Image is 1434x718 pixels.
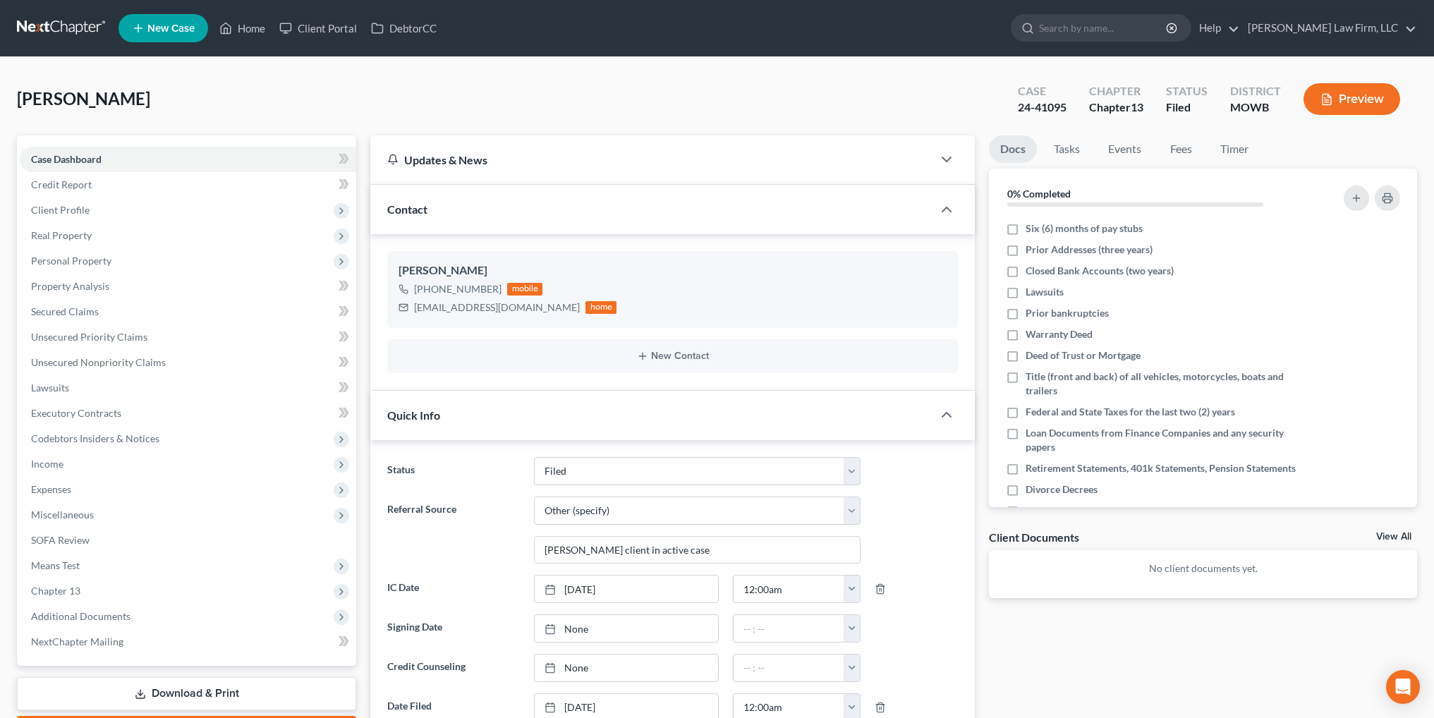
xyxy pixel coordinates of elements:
button: New Contact [399,351,947,362]
span: NextChapter Mailing [31,635,123,647]
span: Six (6) months of pay stubs [1026,221,1143,236]
span: Title (front and back) of all vehicles, motorcycles, boats and trailers [1026,370,1298,398]
a: Secured Claims [20,299,356,324]
span: Prior bankruptcies [1026,306,1109,320]
div: Updates & News [387,152,916,167]
span: Secured Claims [31,305,99,317]
span: New Case [147,23,195,34]
p: No client documents yet. [1000,561,1406,576]
span: Real Property [31,229,92,241]
span: Deed of Trust or Mortgage [1026,348,1141,363]
div: home [585,301,616,314]
span: Additional Documents [31,610,130,622]
div: Case [1018,83,1067,99]
a: Client Portal [272,16,364,41]
div: [PHONE_NUMBER] [414,282,502,296]
input: Other Referral Source [535,537,861,564]
a: Events [1097,135,1153,163]
a: [PERSON_NAME] Law Firm, LLC [1241,16,1416,41]
a: Property Analysis [20,274,356,299]
a: Download & Print [17,677,356,710]
div: MOWB [1230,99,1281,116]
div: Chapter [1089,99,1143,116]
div: [PERSON_NAME] [399,262,947,279]
a: Docs [989,135,1037,163]
span: Lawsuits [31,382,69,394]
span: Loan Documents from Finance Companies and any security papers [1026,426,1298,454]
a: View All [1376,532,1411,542]
span: Personal Property [31,255,111,267]
input: -- : -- [734,655,844,681]
a: NextChapter Mailing [20,629,356,655]
label: Referral Source [380,497,526,564]
a: Case Dashboard [20,147,356,172]
a: Tasks [1043,135,1091,163]
div: Open Intercom Messenger [1386,670,1420,704]
div: Filed [1166,99,1208,116]
span: Unsecured Nonpriority Claims [31,356,166,368]
span: Quick Info [387,408,440,422]
label: Status [380,457,526,485]
div: Client Documents [989,530,1079,544]
span: Credit Report [31,178,92,190]
a: None [535,655,718,681]
span: Divorce Decrees [1026,482,1098,497]
label: Signing Date [380,614,526,643]
div: 24-41095 [1018,99,1067,116]
label: IC Date [380,575,526,603]
span: Miscellaneous [31,509,94,521]
input: -- : -- [734,576,844,602]
span: Copy of Driver's License [1026,504,1131,518]
span: Closed Bank Accounts (two years) [1026,264,1174,278]
a: None [535,615,718,642]
span: 13 [1131,100,1143,114]
a: Executory Contracts [20,401,356,426]
a: Credit Report [20,172,356,197]
label: Credit Counseling [380,654,526,682]
a: [DATE] [535,576,718,602]
a: Fees [1158,135,1203,163]
span: Prior Addresses (three years) [1026,243,1153,257]
a: Unsecured Priority Claims [20,324,356,350]
span: Codebtors Insiders & Notices [31,432,159,444]
a: SOFA Review [20,528,356,553]
a: Home [212,16,272,41]
strong: 0% Completed [1007,188,1071,200]
span: Lawsuits [1026,285,1064,299]
button: Preview [1304,83,1400,115]
span: [PERSON_NAME] [17,88,150,109]
div: Chapter [1089,83,1143,99]
a: Lawsuits [20,375,356,401]
div: Status [1166,83,1208,99]
span: Income [31,458,63,470]
input: -- : -- [734,615,844,642]
span: Executory Contracts [31,407,121,419]
span: Retirement Statements, 401k Statements, Pension Statements [1026,461,1296,475]
a: Help [1192,16,1239,41]
div: mobile [507,283,542,296]
span: Case Dashboard [31,153,102,165]
span: Client Profile [31,204,90,216]
span: Property Analysis [31,280,109,292]
input: Search by name... [1039,15,1168,41]
div: [EMAIL_ADDRESS][DOMAIN_NAME] [414,300,580,315]
span: Federal and State Taxes for the last two (2) years [1026,405,1235,419]
a: Timer [1209,135,1260,163]
div: District [1230,83,1281,99]
span: Warranty Deed [1026,327,1093,341]
a: DebtorCC [364,16,444,41]
span: Chapter 13 [31,585,80,597]
span: Expenses [31,483,71,495]
span: Means Test [31,559,80,571]
span: Unsecured Priority Claims [31,331,147,343]
span: SOFA Review [31,534,90,546]
span: Contact [387,202,427,216]
a: Unsecured Nonpriority Claims [20,350,356,375]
